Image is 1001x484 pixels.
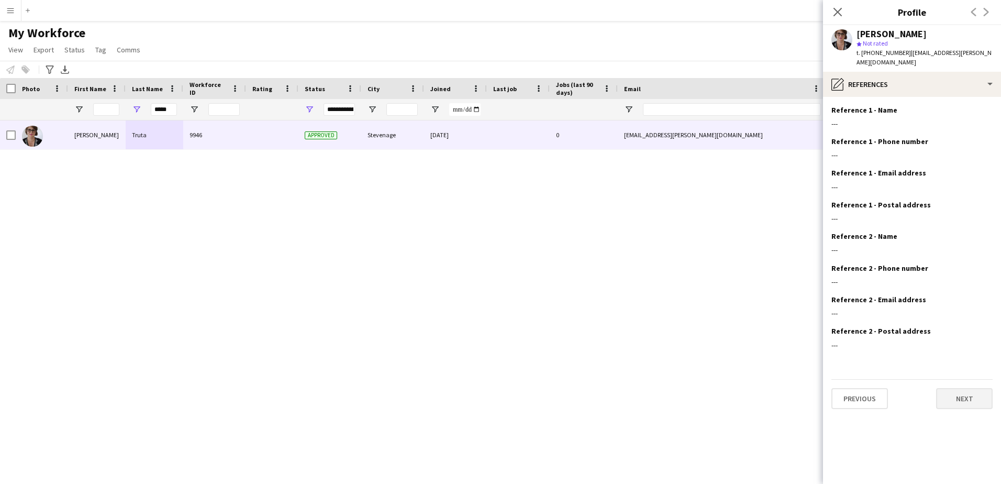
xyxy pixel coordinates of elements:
[29,43,58,57] a: Export
[34,45,54,54] span: Export
[550,120,618,149] div: 0
[424,120,487,149] div: [DATE]
[361,120,424,149] div: Stevenage
[643,103,821,116] input: Email Filter Input
[831,168,926,178] h3: Reference 1 - Email address
[430,85,451,93] span: Joined
[831,119,993,128] div: ---
[252,85,272,93] span: Rating
[618,120,827,149] div: [EMAIL_ADDRESS][PERSON_NAME][DOMAIN_NAME]
[831,137,928,146] h3: Reference 1 - Phone number
[831,200,931,210] h3: Reference 1 - Postal address
[831,309,993,318] div: ---
[74,85,106,93] span: First Name
[857,49,911,57] span: t. [PHONE_NUMBER]
[68,120,126,149] div: [PERSON_NAME]
[132,85,163,93] span: Last Name
[74,105,84,114] button: Open Filter Menu
[831,326,931,336] h3: Reference 2 - Postal address
[126,120,183,149] div: Truta
[64,45,85,54] span: Status
[386,103,418,116] input: City Filter Input
[823,5,1001,19] h3: Profile
[60,43,89,57] a: Status
[151,103,177,116] input: Last Name Filter Input
[190,81,227,96] span: Workforce ID
[305,131,337,139] span: Approved
[22,126,43,147] img: Ramona Truta
[95,45,106,54] span: Tag
[857,49,992,66] span: | [EMAIL_ADDRESS][PERSON_NAME][DOMAIN_NAME]
[936,388,993,409] button: Next
[863,39,888,47] span: Not rated
[831,232,897,241] h3: Reference 2 - Name
[493,85,517,93] span: Last job
[831,182,993,192] div: ---
[831,214,993,223] div: ---
[831,263,928,273] h3: Reference 2 - Phone number
[857,29,927,39] div: [PERSON_NAME]
[831,277,993,287] div: ---
[4,43,27,57] a: View
[43,63,56,76] app-action-btn: Advanced filters
[117,45,140,54] span: Comms
[823,72,1001,97] div: References
[831,340,993,350] div: ---
[430,105,440,114] button: Open Filter Menu
[831,245,993,255] div: ---
[449,103,481,116] input: Joined Filter Input
[624,105,633,114] button: Open Filter Menu
[8,45,23,54] span: View
[368,105,377,114] button: Open Filter Menu
[183,120,246,149] div: 9946
[831,105,897,115] h3: Reference 1 - Name
[831,388,888,409] button: Previous
[132,105,141,114] button: Open Filter Menu
[93,103,119,116] input: First Name Filter Input
[556,81,599,96] span: Jobs (last 90 days)
[91,43,110,57] a: Tag
[208,103,240,116] input: Workforce ID Filter Input
[113,43,144,57] a: Comms
[59,63,71,76] app-action-btn: Export XLSX
[305,105,314,114] button: Open Filter Menu
[831,150,993,160] div: ---
[624,85,641,93] span: Email
[305,85,325,93] span: Status
[368,85,380,93] span: City
[8,25,85,41] span: My Workforce
[190,105,199,114] button: Open Filter Menu
[831,295,926,304] h3: Reference 2 - Email address
[22,85,40,93] span: Photo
